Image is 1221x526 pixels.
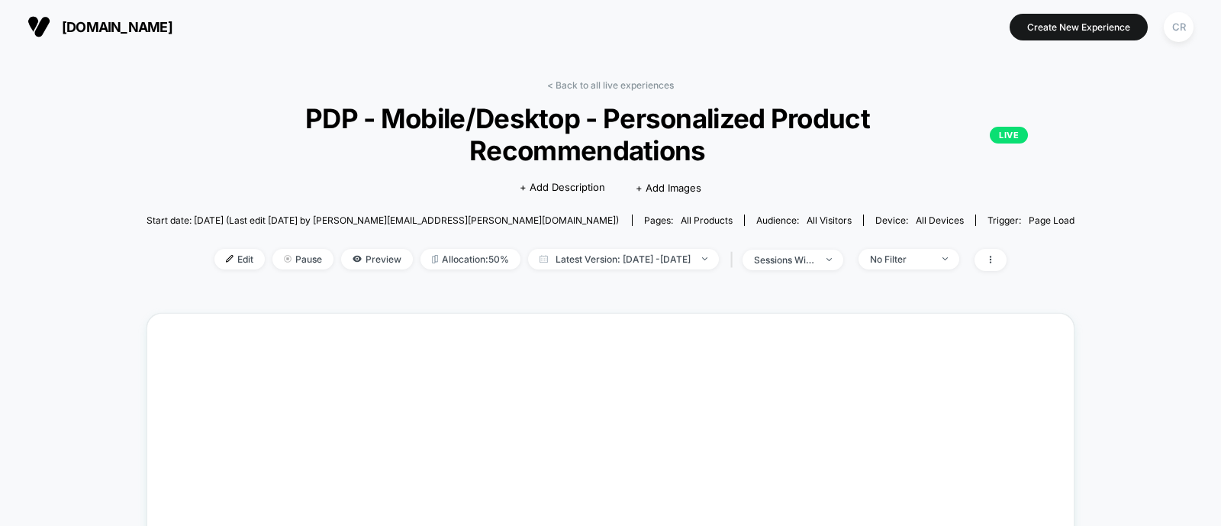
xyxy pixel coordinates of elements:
[62,19,172,35] span: [DOMAIN_NAME]
[520,180,605,195] span: + Add Description
[547,79,674,91] a: < Back to all live experiences
[863,215,975,226] span: Device:
[807,215,852,226] span: All Visitors
[702,257,707,260] img: end
[1029,215,1074,226] span: Page Load
[942,257,948,260] img: end
[826,258,832,261] img: end
[341,249,413,269] span: Preview
[226,255,234,263] img: edit
[193,102,1029,166] span: PDP - Mobile/Desktop - Personalized Product Recommendations
[27,15,50,38] img: Visually logo
[420,249,520,269] span: Allocation: 50%
[636,182,701,194] span: + Add Images
[990,127,1028,144] p: LIVE
[644,215,733,226] div: Pages:
[1159,11,1198,43] button: CR
[916,215,964,226] span: all devices
[214,249,265,269] span: Edit
[726,249,743,271] span: |
[284,255,292,263] img: end
[756,215,852,226] div: Audience:
[1010,14,1148,40] button: Create New Experience
[1164,12,1194,42] div: CR
[432,255,438,263] img: rebalance
[23,15,177,39] button: [DOMAIN_NAME]
[987,215,1074,226] div: Trigger:
[528,249,719,269] span: Latest Version: [DATE] - [DATE]
[540,255,548,263] img: calendar
[147,215,619,226] span: Start date: [DATE] (Last edit [DATE] by [PERSON_NAME][EMAIL_ADDRESS][PERSON_NAME][DOMAIN_NAME])
[272,249,333,269] span: Pause
[870,253,931,265] div: No Filter
[754,254,815,266] div: sessions with impression
[681,215,733,226] span: all products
